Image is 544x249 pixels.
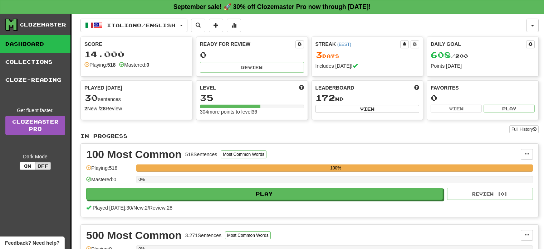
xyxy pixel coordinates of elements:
span: Italiano / English [107,22,176,28]
button: Review [200,62,304,73]
button: Review (0) [447,188,533,200]
div: sentences [84,94,188,103]
button: Italiano/English [80,19,187,32]
a: ClozemasterPro [5,116,65,135]
button: Search sentences [191,19,205,32]
button: View [431,105,482,112]
span: Played [DATE]: 30 [93,205,132,211]
div: Includes [DATE]! [315,62,420,70]
div: Dark Mode [5,153,65,160]
div: Clozemaster [20,21,66,28]
button: Play [484,105,535,112]
a: (EEST) [337,42,351,47]
div: Mastered: [119,61,149,68]
span: Score more points to level up [299,84,304,91]
div: nd [315,94,420,103]
div: 500 Most Common [86,230,182,241]
div: 0 [200,51,304,59]
strong: 518 [107,62,116,68]
div: 35 [200,94,304,102]
div: Favorites [431,84,535,91]
button: Off [35,162,51,170]
div: Day s [315,51,420,60]
span: This week in points, UTC [414,84,419,91]
div: 14.000 [84,50,188,59]
button: Most Common Words [225,231,271,239]
button: On [20,162,35,170]
div: 100 Most Common [86,149,182,160]
div: Playing: [84,61,116,68]
div: Daily Goal [431,40,526,48]
span: New: 2 [133,205,148,211]
div: 100% [138,164,533,172]
span: 30 [84,93,98,103]
button: Add sentence to collection [209,19,223,32]
strong: September sale! 🚀 30% off Clozemaster Pro now through [DATE]! [173,3,371,10]
button: More stats [227,19,241,32]
span: / 200 [431,53,468,59]
div: Mastered: 0 [86,176,133,188]
div: Get fluent faster. [5,107,65,114]
span: / [132,205,133,211]
div: 304 more points to level 36 [200,108,304,115]
span: Leaderboard [315,84,354,91]
div: 3.271 Sentences [185,232,221,239]
div: New / Review [84,105,188,112]
span: 172 [315,93,335,103]
span: Review: 28 [149,205,172,211]
span: Level [200,84,216,91]
strong: 2 [84,106,87,111]
span: Played [DATE] [84,84,122,91]
div: 518 Sentences [185,151,217,158]
div: 0 [431,94,535,102]
div: Playing: 518 [86,164,133,176]
span: Open feedback widget [5,239,59,246]
div: Streak [315,40,401,48]
button: Play [86,188,443,200]
p: In Progress [80,133,539,140]
span: 608 [431,50,451,60]
button: View [315,105,420,113]
span: 3 [315,50,322,60]
div: Score [84,40,188,48]
div: Points [DATE] [431,62,535,70]
strong: 0 [146,62,149,68]
span: / [148,205,149,211]
strong: 28 [100,106,106,111]
button: Most Common Words [221,150,266,158]
div: Ready for Review [200,40,295,48]
button: Full History [509,125,539,133]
